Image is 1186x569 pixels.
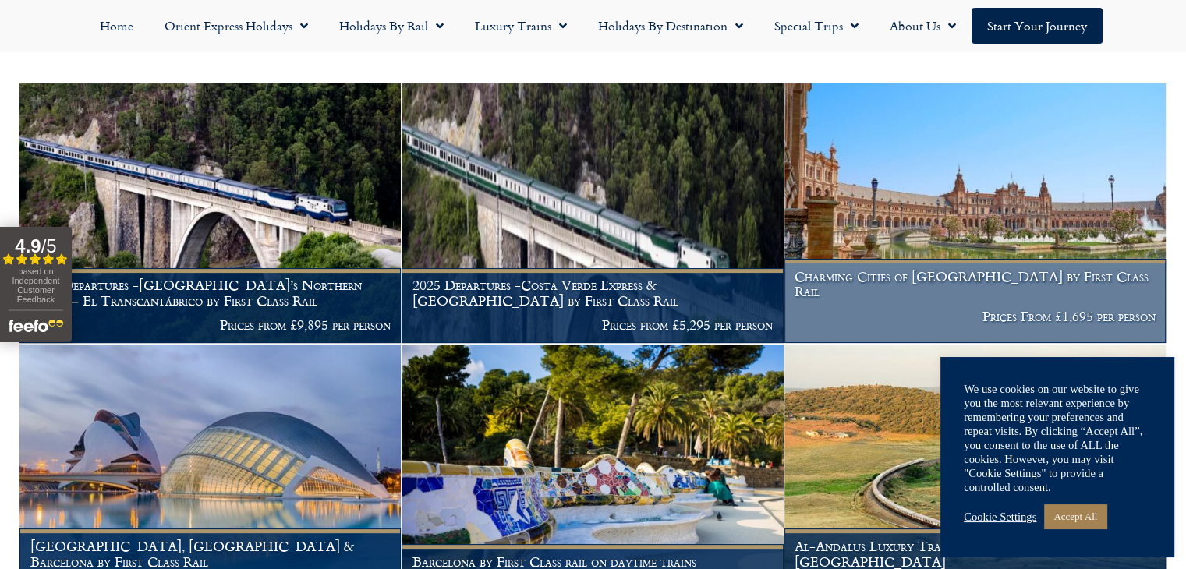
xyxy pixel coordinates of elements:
[795,539,1155,569] h1: Al-Andalus Luxury Train in southern [GEOGRAPHIC_DATA]
[30,277,391,308] h1: 2025 Departures -[GEOGRAPHIC_DATA]’s Northern Coast – El Transcantábrico by First Class Rail
[84,8,149,44] a: Home
[412,317,773,333] p: Prices from £5,295 per person
[759,8,874,44] a: Special Trips
[1044,504,1106,528] a: Accept All
[459,8,582,44] a: Luxury Trains
[795,269,1155,299] h1: Charming Cities of [GEOGRAPHIC_DATA] by First Class Rail
[30,539,391,569] h1: [GEOGRAPHIC_DATA], [GEOGRAPHIC_DATA] & Barcelona by First Class Rail
[402,83,784,344] a: 2025 Departures -Costa Verde Express & [GEOGRAPHIC_DATA] by First Class Rail Prices from £5,295 p...
[964,382,1151,494] div: We use cookies on our website to give you the most relevant experience by remembering your prefer...
[964,510,1036,524] a: Cookie Settings
[784,83,1167,344] a: Charming Cities of [GEOGRAPHIC_DATA] by First Class Rail Prices From £1,695 per person
[582,8,759,44] a: Holidays by Destination
[874,8,972,44] a: About Us
[324,8,459,44] a: Holidays by Rail
[19,83,402,344] a: 2025 Departures -[GEOGRAPHIC_DATA]’s Northern Coast – El Transcantábrico by First Class Rail Pric...
[972,8,1103,44] a: Start your Journey
[795,309,1155,324] p: Prices From £1,695 per person
[8,8,1178,44] nav: Menu
[30,317,391,333] p: Prices from £9,895 per person
[412,277,773,308] h1: 2025 Departures -Costa Verde Express & [GEOGRAPHIC_DATA] by First Class Rail
[149,8,324,44] a: Orient Express Holidays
